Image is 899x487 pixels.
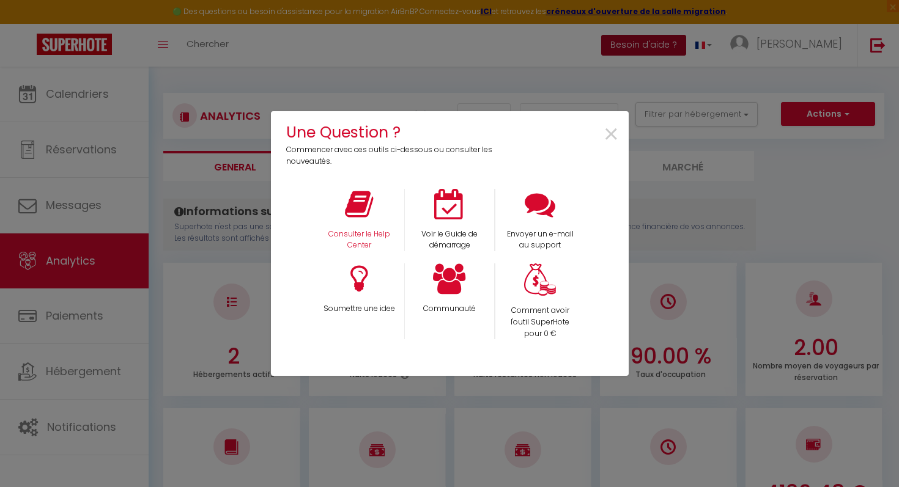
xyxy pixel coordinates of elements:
button: Close [603,121,620,148]
p: Consulter le Help Center [322,229,396,252]
p: Comment avoir l'outil SuperHote pour 0 € [503,305,577,340]
p: Envoyer un e-mail au support [503,229,577,252]
p: Voir le Guide de démarrage [413,229,486,252]
button: Ouvrir le widget de chat LiveChat [10,5,46,42]
h4: Une Question ? [286,120,501,144]
p: Soumettre une idee [322,303,396,315]
p: Communauté [413,303,486,315]
span: × [603,115,620,154]
p: Commencer avec ces outils ci-dessous ou consulter les nouveautés. [286,144,501,167]
img: Money bag [524,263,556,296]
